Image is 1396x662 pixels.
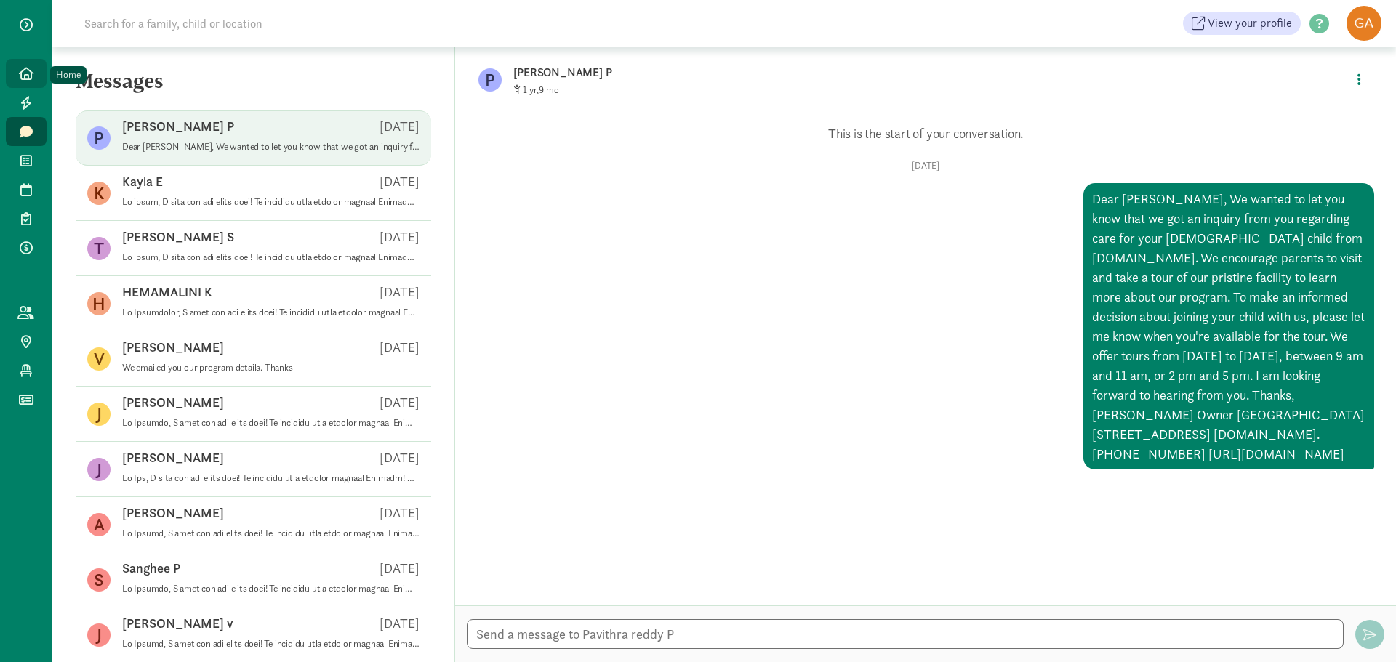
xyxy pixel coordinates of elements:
p: Lo Ipsumdo, S amet con adi elits doei! Te incididu utla etdolor magnaal Enimadm! Venia qui nos ex... [122,583,420,594]
a: View your profile [1183,12,1301,35]
p: This is the start of your conversation. [477,125,1374,142]
figure: V [87,347,111,371]
figure: P [87,126,111,150]
p: Dear [PERSON_NAME], We wanted to let you know that we got an inquiry from you regarding care for ... [122,141,420,153]
span: 9 [539,84,559,96]
p: Lo Ipsumd, S amet con adi elits doei! Te incididu utla etdolor magnaal Enimadm! Venia qui nos exe... [122,638,420,650]
p: [DATE] [380,339,420,356]
p: [DATE] [380,504,420,522]
figure: P [478,68,502,92]
div: Home [56,68,81,82]
p: [PERSON_NAME] S [122,228,234,246]
p: [DATE] [380,560,420,577]
div: Dear [PERSON_NAME], We wanted to let you know that we got an inquiry from you regarding care for ... [1083,183,1374,469]
p: [DATE] [380,394,420,411]
p: [DATE] [380,615,420,632]
p: HEMAMALINI K [122,283,212,301]
p: [PERSON_NAME] P [122,118,234,135]
figure: A [87,513,111,536]
figure: J [87,458,111,481]
p: [PERSON_NAME] P [513,62,971,83]
p: [PERSON_NAME] [122,394,224,411]
p: Lo ipsum, D sita con adi elits doei! Te incididu utla etdolor magnaal Enimadm! V quisnostru exer ... [122,196,420,208]
p: Sanghee P [122,560,180,577]
p: [DATE] [477,160,1374,171]
p: Lo Ipsumdo, S amet con adi elits doei! Te incididu utla etdolor magnaal Enimadm! V quisnostru exe... [122,417,420,429]
figure: H [87,292,111,315]
p: We emailed you our program details. Thanks [122,362,420,374]
p: [PERSON_NAME] [122,339,224,356]
span: 1 [523,84,539,96]
p: [DATE] [380,118,420,135]
h5: Messages [52,70,454,105]
figure: T [87,237,111,260]
p: Lo Ipsumdolor, S amet con adi elits doei! Te incididu utla etdolor magnaal Enimadm! V quisnostru ... [122,307,420,318]
figure: S [87,568,111,592]
p: [DATE] [380,173,420,190]
span: View your profile [1208,15,1292,32]
p: [DATE] [380,228,420,246]
figure: J [87,403,111,426]
p: [PERSON_NAME] [122,449,224,467]
p: [PERSON_NAME] v [122,615,233,632]
figure: J [87,623,111,647]
input: Search for a family, child or location [76,9,484,38]
p: Lo ipsum, D sita con adi elits doei! Te incididu utla etdolor magnaal Enimadm! V quisnostru exer ... [122,251,420,263]
figure: K [87,182,111,205]
p: Lo Ips, D sita con adi elits doei! Te incididu utla etdolor magnaal Enimadm! V quisnostru exer ul... [122,472,420,484]
p: Kayla E [122,173,163,190]
p: [DATE] [380,283,420,301]
p: [PERSON_NAME] [122,504,224,522]
p: Lo Ipsumd, S amet con adi elits doei! Te incididu utla etdolor magnaal Enimadm! Venia qui nos exe... [122,528,420,539]
p: [DATE] [380,449,420,467]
